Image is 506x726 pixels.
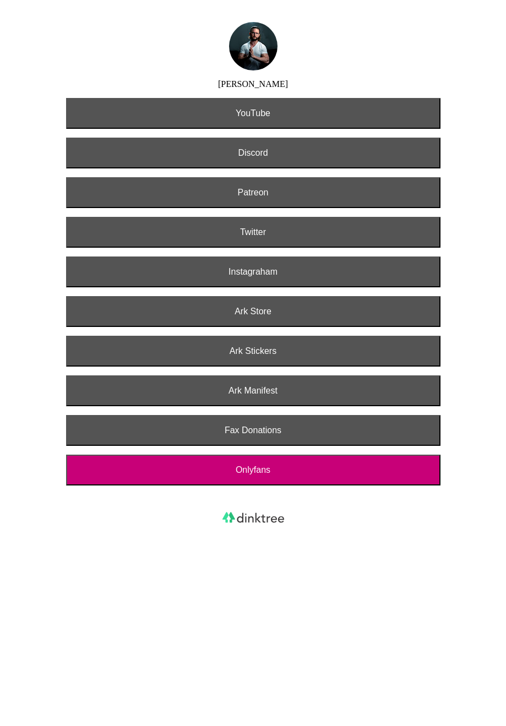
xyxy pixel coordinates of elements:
button: Ark Manifest [66,375,440,406]
button: Patreon [66,177,440,208]
button: Ark Stickers [66,336,440,367]
button: YouTube [66,98,440,129]
button: Discord [66,138,440,168]
button: Twitter [66,217,440,248]
p: [PERSON_NAME] [218,79,288,89]
button: Ark Store [66,296,440,327]
button: Instagraham [66,256,440,287]
button: Onlyfans [66,455,440,485]
button: Fax Donations [66,415,440,446]
img: Test [229,22,278,70]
